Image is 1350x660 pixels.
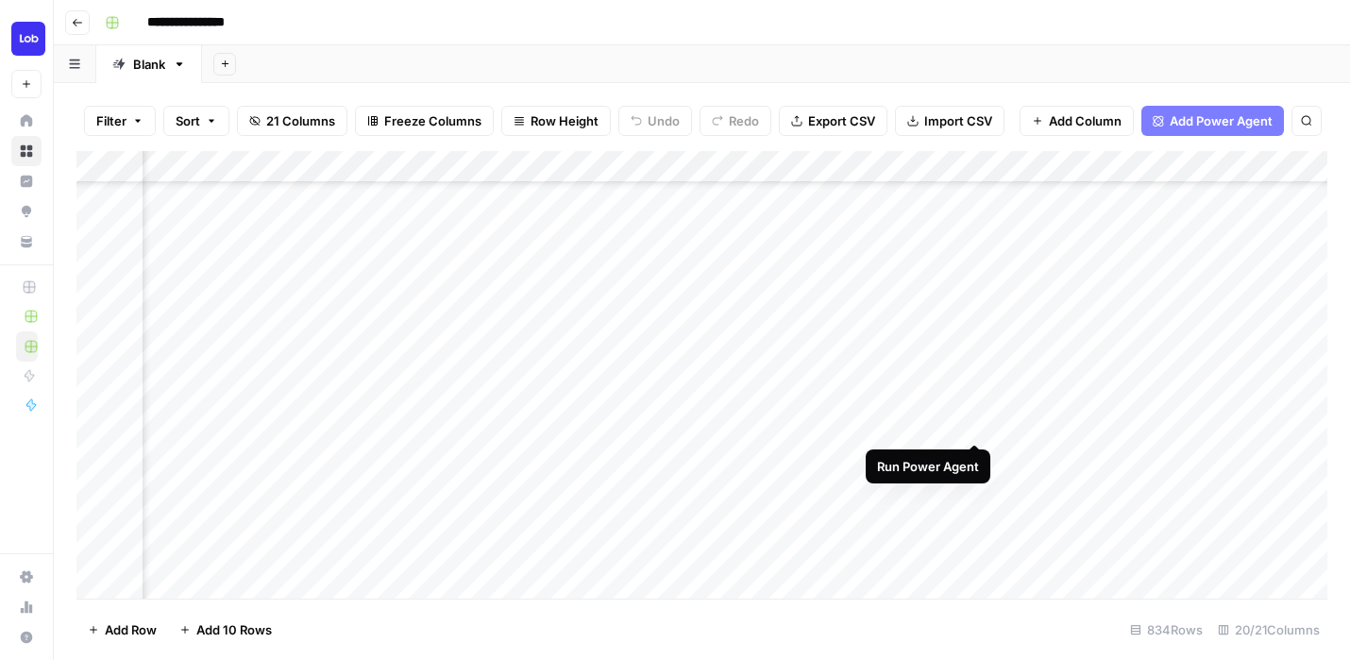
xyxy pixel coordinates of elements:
a: Settings [11,562,42,592]
div: Run Power Agent [877,457,979,476]
button: Row Height [501,106,611,136]
span: Add Row [105,620,157,639]
a: Your Data [11,227,42,257]
span: Export CSV [808,111,875,130]
button: Export CSV [779,106,887,136]
a: Usage [11,592,42,622]
div: Blank [133,55,165,74]
img: Lob Logo [11,22,45,56]
span: Add 10 Rows [196,620,272,639]
span: Row Height [531,111,599,130]
button: Import CSV [895,106,1004,136]
button: Sort [163,106,229,136]
a: Opportunities [11,196,42,227]
span: Freeze Columns [384,111,481,130]
a: Home [11,106,42,136]
button: Add 10 Rows [168,615,283,645]
button: Help + Support [11,622,42,652]
span: Sort [176,111,200,130]
button: Add Power Agent [1141,106,1284,136]
span: Import CSV [924,111,992,130]
button: Freeze Columns [355,106,494,136]
span: Add Column [1049,111,1122,130]
div: 834 Rows [1122,615,1210,645]
button: Workspace: Lob [11,15,42,62]
button: Undo [618,106,692,136]
span: Add Power Agent [1170,111,1273,130]
span: Redo [729,111,759,130]
span: Undo [648,111,680,130]
span: Filter [96,111,127,130]
button: 21 Columns [237,106,347,136]
a: Blank [96,45,202,83]
button: Add Row [76,615,168,645]
button: Add Column [1020,106,1134,136]
button: Filter [84,106,156,136]
button: Redo [700,106,771,136]
a: Insights [11,166,42,196]
span: 21 Columns [266,111,335,130]
a: Browse [11,136,42,166]
div: 20/21 Columns [1210,615,1327,645]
